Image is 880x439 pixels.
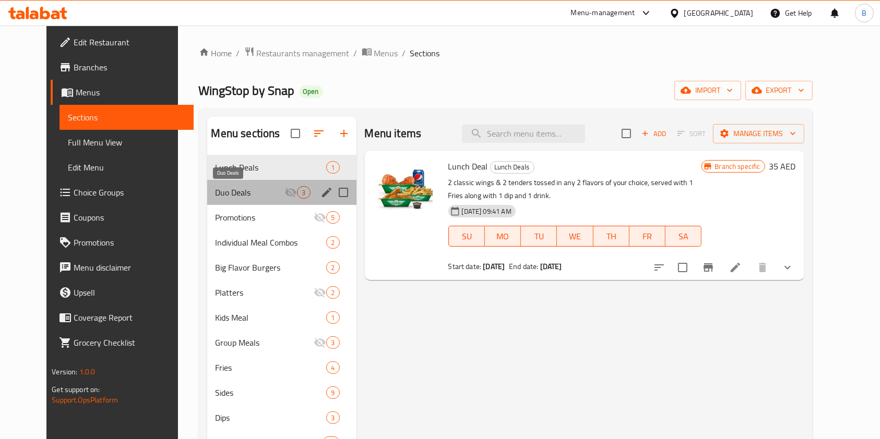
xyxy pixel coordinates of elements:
span: 1 [327,313,339,323]
span: Group Meals [216,336,314,349]
span: Sort sections [306,121,331,146]
span: 1.0.0 [79,365,96,379]
button: TU [521,226,557,247]
div: Sides9 [207,380,356,405]
span: export [754,84,804,97]
span: Restaurants management [257,47,350,59]
div: Individual Meal Combos2 [207,230,356,255]
a: Menu disclaimer [51,255,194,280]
svg: Show Choices [781,261,794,274]
button: Manage items [713,124,804,143]
nav: breadcrumb [199,46,813,60]
span: Get support on: [52,383,100,396]
span: 2 [327,238,339,248]
span: Branches [74,61,185,74]
button: FR [629,226,665,247]
b: [DATE] [483,260,505,273]
div: items [326,311,339,324]
a: Coupons [51,205,194,230]
a: Edit menu item [729,261,742,274]
span: Kids Meal [216,311,327,324]
span: WingStop by Snap [199,79,295,102]
img: Lunch Deal [373,159,440,226]
div: Fries4 [207,355,356,380]
span: Select section [615,123,637,144]
span: Select section first [671,126,713,142]
span: Sections [410,47,440,59]
button: Branch-specific-item [696,255,721,280]
div: items [297,186,310,199]
div: items [326,386,339,399]
span: Menu disclaimer [74,261,185,274]
div: items [326,286,339,299]
div: Promotions [216,211,314,224]
span: 3 [327,338,339,348]
div: Kids Meal1 [207,305,356,330]
span: Coupons [74,211,185,224]
b: [DATE] [540,260,562,273]
span: B [862,7,866,19]
div: items [326,411,339,424]
span: Menus [76,86,185,99]
li: / [354,47,358,59]
button: Add [637,126,671,142]
span: Select all sections [284,123,306,144]
button: SA [665,226,701,247]
span: 3 [327,413,339,423]
button: TH [593,226,629,247]
span: [DATE] 09:41 AM [458,206,516,216]
span: Select to update [672,257,694,278]
div: Duo Deals3edit [207,180,356,205]
a: Restaurants management [244,46,350,60]
div: Sides [216,386,327,399]
span: import [683,84,733,97]
span: Individual Meal Combos [216,236,327,249]
span: Sections [68,111,185,124]
span: Fries [216,361,327,374]
a: Branches [51,55,194,80]
div: Menu-management [571,7,635,19]
div: Dips [216,411,327,424]
svg: Inactive section [314,286,326,299]
span: Big Flavor Burgers [216,261,327,274]
li: / [402,47,406,59]
span: 4 [327,363,339,373]
span: End date: [509,260,538,273]
div: items [326,361,339,374]
span: Lunch Deals [491,161,534,173]
a: Menus [51,80,194,105]
button: SU [448,226,485,247]
a: Edit Restaurant [51,30,194,55]
div: Group Meals3 [207,330,356,355]
span: WE [561,229,589,244]
span: Version: [52,365,77,379]
div: Dips3 [207,405,356,430]
div: Platters [216,286,314,299]
button: import [674,81,741,100]
button: show more [775,255,800,280]
div: Big Flavor Burgers2 [207,255,356,280]
p: 2 classic wings & 2 tenders tossed in any 2 flavors of your choice, served with 1 Fries along wit... [448,176,702,202]
div: Lunch Deals [490,161,534,174]
a: Full Menu View [60,130,194,155]
button: edit [319,185,335,200]
span: Grocery Checklist [74,336,185,349]
h6: 35 AED [769,159,796,174]
span: Branch specific [710,162,764,172]
a: Grocery Checklist [51,330,194,355]
a: Edit Menu [60,155,194,180]
svg: Inactive section [314,211,326,224]
span: 5 [327,213,339,223]
span: Edit Menu [68,161,185,174]
a: Upsell [51,280,194,305]
div: items [326,336,339,349]
span: 3 [298,188,310,198]
svg: Inactive section [314,336,326,349]
span: Open [299,87,323,96]
span: TU [525,229,553,244]
span: Upsell [74,286,185,299]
